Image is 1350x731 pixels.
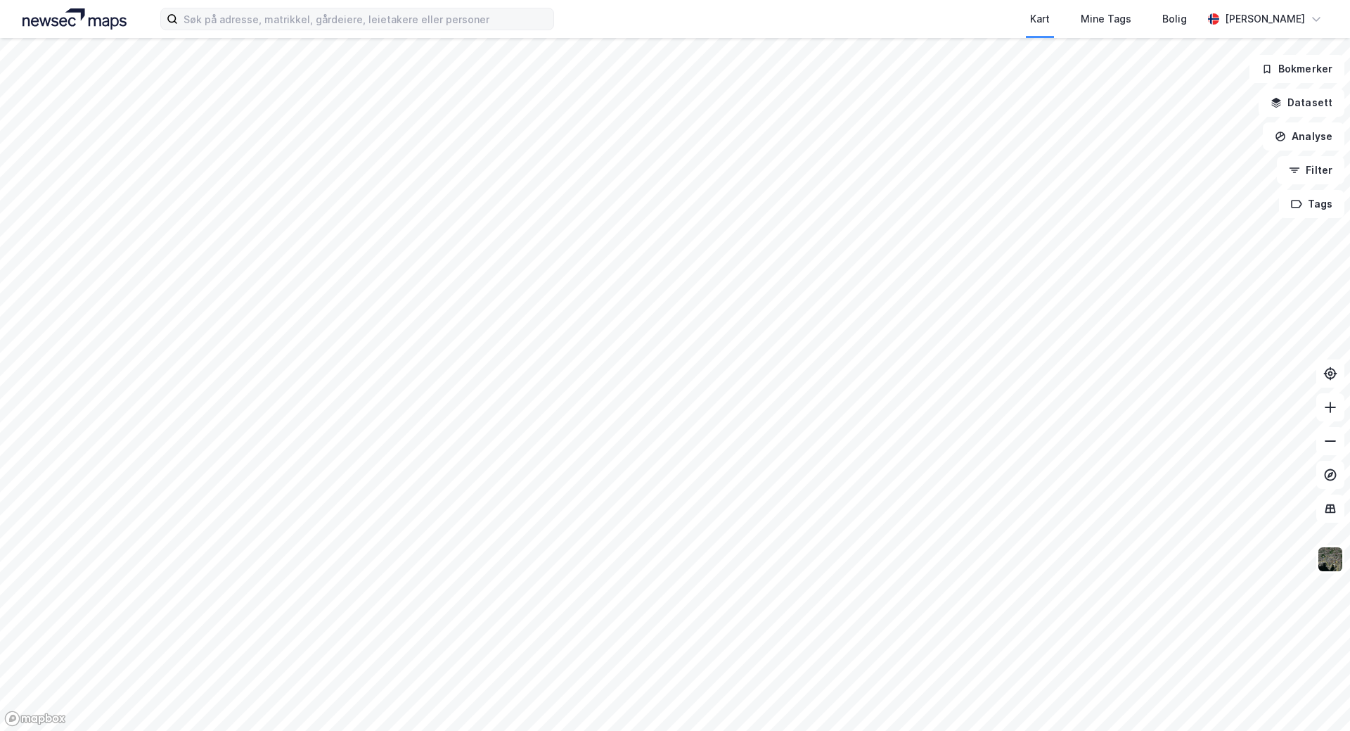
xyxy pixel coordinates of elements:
input: Søk på adresse, matrikkel, gårdeiere, leietakere eller personer [178,8,553,30]
div: Mine Tags [1081,11,1131,27]
img: logo.a4113a55bc3d86da70a041830d287a7e.svg [22,8,127,30]
div: Kontrollprogram for chat [1280,663,1350,731]
iframe: Chat Widget [1280,663,1350,731]
div: Bolig [1162,11,1187,27]
div: [PERSON_NAME] [1225,11,1305,27]
div: Kart [1030,11,1050,27]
